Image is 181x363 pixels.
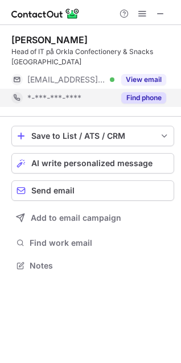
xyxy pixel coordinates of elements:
[121,74,166,85] button: Reveal Button
[11,47,174,67] div: Head of IT på Orkla Confectionery & Snacks [GEOGRAPHIC_DATA]
[11,153,174,174] button: AI write personalized message
[31,131,154,141] div: Save to List / ATS / CRM
[11,34,88,46] div: [PERSON_NAME]
[31,159,153,168] span: AI write personalized message
[27,75,106,85] span: [EMAIL_ADDRESS][DOMAIN_NAME]
[31,186,75,195] span: Send email
[11,126,174,146] button: save-profile-one-click
[30,238,170,248] span: Find work email
[11,258,174,274] button: Notes
[11,208,174,228] button: Add to email campaign
[11,7,80,20] img: ContactOut v5.3.10
[121,92,166,104] button: Reveal Button
[31,213,121,222] span: Add to email campaign
[30,261,170,271] span: Notes
[11,180,174,201] button: Send email
[11,235,174,251] button: Find work email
